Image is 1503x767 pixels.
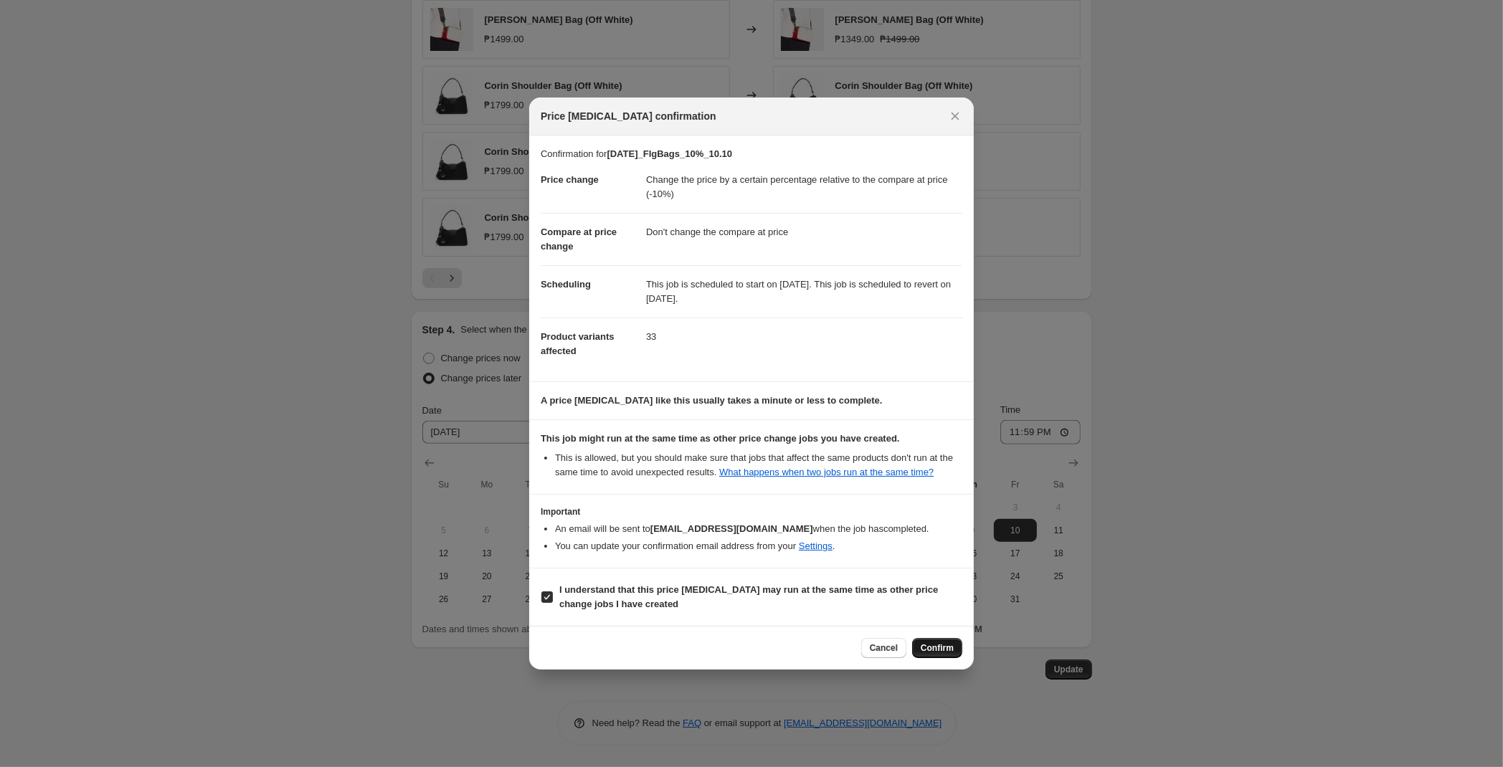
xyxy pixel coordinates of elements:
[541,395,883,406] b: A price [MEDICAL_DATA] like this usually takes a minute or less to complete.
[541,433,900,444] b: This job might run at the same time as other price change jobs you have created.
[646,161,962,213] dd: Change the price by a certain percentage relative to the compare at price (-10%)
[555,522,962,536] li: An email will be sent to when the job has completed .
[870,642,898,654] span: Cancel
[646,318,962,356] dd: 33
[541,174,599,185] span: Price change
[719,467,934,477] a: What happens when two jobs run at the same time?
[945,106,965,126] button: Close
[646,265,962,318] dd: This job is scheduled to start on [DATE]. This job is scheduled to revert on [DATE].
[555,451,962,480] li: This is allowed, but you should make sure that jobs that affect the same products don ' t run at ...
[650,523,813,534] b: [EMAIL_ADDRESS][DOMAIN_NAME]
[541,227,617,252] span: Compare at price change
[921,642,954,654] span: Confirm
[541,279,591,290] span: Scheduling
[646,213,962,251] dd: Don't change the compare at price
[607,148,732,159] b: [DATE]_FIgBags_10%_10.10
[912,638,962,658] button: Confirm
[541,506,962,518] h3: Important
[541,331,615,356] span: Product variants affected
[541,147,962,161] p: Confirmation for
[799,540,833,551] a: Settings
[559,584,938,609] b: I understand that this price [MEDICAL_DATA] may run at the same time as other price change jobs I...
[541,109,716,123] span: Price [MEDICAL_DATA] confirmation
[861,638,906,658] button: Cancel
[555,539,962,553] li: You can update your confirmation email address from your .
